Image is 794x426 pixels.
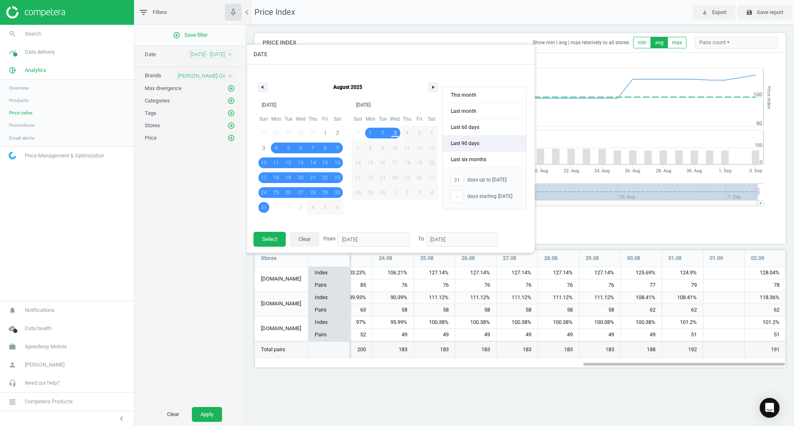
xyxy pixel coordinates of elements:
[145,135,157,141] span: Price
[9,97,29,104] span: Products
[227,52,233,57] i: close
[145,98,170,104] span: Categories
[760,398,780,418] div: Open Intercom Messenger
[5,44,20,60] i: timeline
[227,122,235,129] i: add_circle_outline
[25,67,46,74] span: Analytics
[9,122,34,129] span: Promotions
[227,109,235,117] button: add_circle_outline
[227,134,235,142] button: add_circle_outline
[25,30,41,38] span: Search
[145,51,156,57] span: Date
[5,62,20,78] i: pie_chart_outlined
[145,85,182,91] span: Max divergence
[145,122,160,129] span: Stores
[227,97,235,105] button: add_circle_outline
[25,398,73,405] span: Competera Products
[245,45,535,64] h4: Date
[111,413,132,424] button: chevron_left
[25,48,55,56] span: Data delivery
[242,7,252,17] i: chevron_left
[25,343,67,350] span: Speedway Motors
[9,135,34,141] span: Email alerts
[5,302,20,318] i: notifications
[9,85,29,91] span: Overview
[5,339,20,355] i: work
[5,375,20,391] i: headset_mic
[173,31,208,39] span: Save filter
[25,361,65,369] span: [PERSON_NAME]
[25,379,60,387] span: Need our help?
[227,73,233,79] i: close
[9,152,16,159] img: wGWNvw8QSZomAAAAABJRU5ErkJggg==
[6,6,65,19] img: ajHJNr6hYgQAAAAASUVORK5CYII=
[227,84,235,93] button: add_circle_outline
[5,321,20,336] i: cloud_done
[134,27,246,43] button: add_circle_outlineSave filter
[178,72,225,80] span: [PERSON_NAME] Oil
[5,26,20,42] i: search
[227,85,235,92] i: add_circle_outline
[25,325,52,332] span: Data health
[9,109,33,116] span: Price index
[5,357,20,373] i: person
[153,9,167,16] span: Filters
[139,7,148,17] i: filter_list
[25,307,55,314] span: Notifications
[25,152,104,159] span: Price Management & Optimization
[227,121,235,130] button: add_circle_outline
[117,414,127,424] i: chevron_left
[190,51,225,58] span: [DATE] - [DATE]
[227,109,235,117] i: add_circle_outline
[145,110,156,116] span: Tags
[192,407,222,422] button: Apply
[145,72,161,79] span: Brands
[173,31,180,39] i: add_circle_outline
[158,407,188,422] button: Clear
